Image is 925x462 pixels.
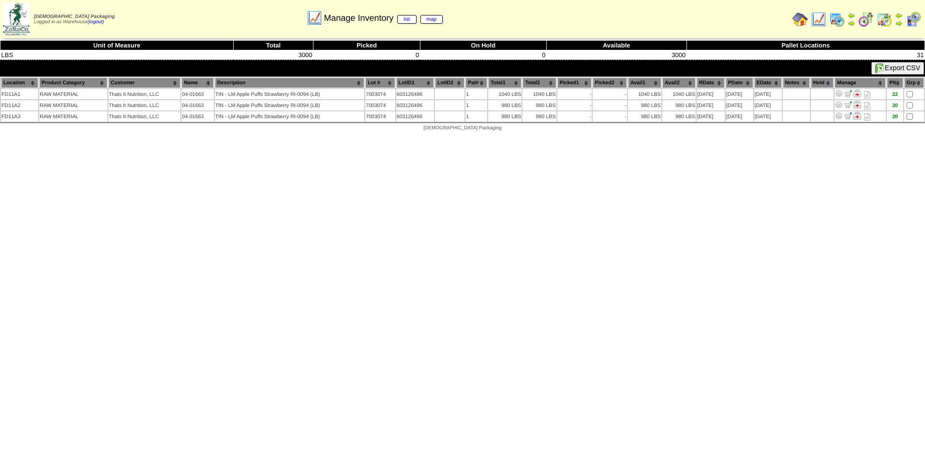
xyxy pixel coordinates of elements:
td: LBS [0,50,234,60]
th: On Hold [420,41,546,50]
td: FD11A3 [1,111,38,122]
td: 1040 LBS [522,89,556,99]
td: 980 LBS [662,100,696,110]
span: Manage Inventory [324,13,443,23]
td: RAW MATERIAL [39,111,107,122]
td: [DATE] [726,100,753,110]
div: 20 [887,103,902,108]
th: Name [181,77,214,88]
th: Available [546,41,686,50]
td: - [593,111,627,122]
img: line_graph.gif [811,12,826,27]
th: Customer [108,77,181,88]
img: Adjust [835,112,843,120]
th: Unit of Measure [0,41,234,50]
th: Avail2 [662,77,696,88]
img: zoroco-logo-small.webp [3,3,30,35]
img: home.gif [792,12,808,27]
th: Notes [783,77,810,88]
td: - [557,100,592,110]
i: Note [864,113,870,121]
td: 1040 LBS [488,89,522,99]
td: Thats It Nutrition, LLC [108,111,181,122]
img: Manage Hold [853,112,861,120]
td: 603126496 [396,89,434,99]
td: Thats It Nutrition, LLC [108,89,181,99]
th: Hold [811,77,834,88]
th: Manage [835,77,886,88]
td: 980 LBS [522,111,556,122]
td: - [557,89,592,99]
td: 3000 [546,50,686,60]
td: 04-01663 [181,111,214,122]
td: TIN - LM Apple Puffs Strawberry RI-0094 (LB) [215,100,364,110]
th: Total1 [488,77,522,88]
th: Description [215,77,364,88]
td: 7003074 [365,100,395,110]
td: 1040 LBS [628,89,661,99]
span: Logged in as Warehouse [34,14,115,25]
td: - [557,111,592,122]
img: calendarinout.gif [877,12,892,27]
td: 603126496 [396,111,434,122]
th: RDate [697,77,725,88]
td: 1 [465,89,487,99]
td: [DATE] [754,100,782,110]
th: Lot # [365,77,395,88]
th: LotID2 [435,77,464,88]
img: Move [844,112,852,120]
div: 22 [887,92,902,97]
img: Adjust [835,90,843,97]
span: [DEMOGRAPHIC_DATA] Packaging [423,125,501,131]
th: Total2 [522,77,556,88]
td: - [593,100,627,110]
td: 603126496 [396,100,434,110]
i: Note [864,102,870,109]
img: excel.gif [875,63,885,73]
a: map [420,15,443,24]
td: 0 [420,50,546,60]
td: RAW MATERIAL [39,89,107,99]
a: list [397,15,416,24]
img: arrowleft.gif [895,12,903,19]
td: FD11A2 [1,100,38,110]
span: [DEMOGRAPHIC_DATA] Packaging [34,14,115,19]
td: [DATE] [754,89,782,99]
td: 31 [686,50,925,60]
td: 04-01663 [181,89,214,99]
th: PDate [726,77,753,88]
td: 980 LBS [488,111,522,122]
th: Pallet Locations [686,41,925,50]
th: Pal# [465,77,487,88]
td: 0 [313,50,420,60]
th: Grp [904,77,924,88]
td: TIN - LM Apple Puffs Strawberry RI-0094 (LB) [215,89,364,99]
img: Adjust [835,101,843,108]
td: 3000 [234,50,313,60]
td: FD11A1 [1,89,38,99]
img: arrowright.gif [895,19,903,27]
td: 980 LBS [628,100,661,110]
td: 980 LBS [662,111,696,122]
a: (logout) [88,19,104,25]
td: [DATE] [697,111,725,122]
td: 1 [465,100,487,110]
img: Manage Hold [853,101,861,108]
img: calendarblend.gif [858,12,874,27]
th: Picked1 [557,77,592,88]
th: Location [1,77,38,88]
img: arrowright.gif [848,19,855,27]
th: LotID1 [396,77,434,88]
img: Manage Hold [853,90,861,97]
img: Move [844,90,852,97]
th: Picked2 [593,77,627,88]
td: [DATE] [754,111,782,122]
td: 7003074 [365,111,395,122]
td: 1 [465,111,487,122]
td: [DATE] [726,111,753,122]
td: 1040 LBS [662,89,696,99]
td: 04-01663 [181,100,214,110]
img: calendarcustomer.gif [906,12,921,27]
td: 980 LBS [488,100,522,110]
img: arrowleft.gif [848,12,855,19]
